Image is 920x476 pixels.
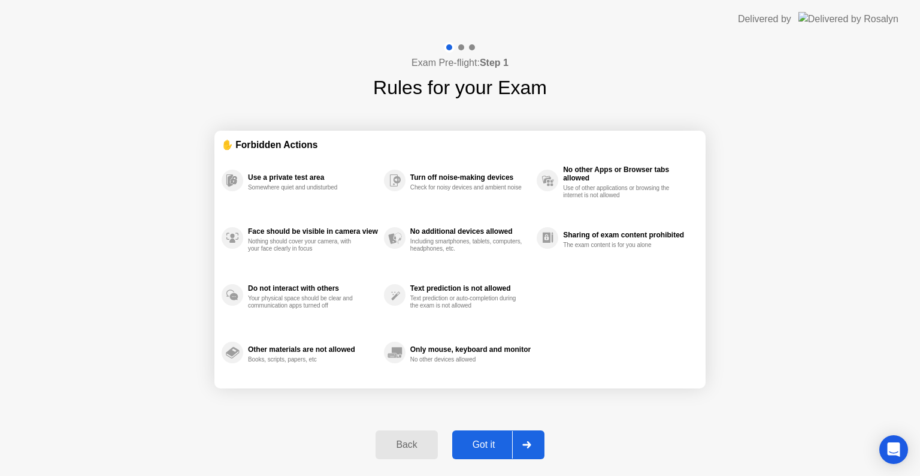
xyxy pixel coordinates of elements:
[563,165,692,182] div: No other Apps or Browser tabs allowed
[410,227,531,236] div: No additional devices allowed
[563,242,676,249] div: The exam content is for you alone
[248,284,378,293] div: Do not interact with others
[563,185,676,199] div: Use of other applications or browsing the internet is not allowed
[248,238,361,252] div: Nothing should cover your camera, with your face clearly in focus
[248,295,361,309] div: Your physical space should be clear and communication apps turned off
[248,227,378,236] div: Face should be visible in camera view
[410,295,523,309] div: Text prediction or auto-completion during the exam is not allowed
[248,356,361,363] div: Books, scripts, papers, etc
[410,284,531,293] div: Text prediction is not allowed
[410,345,531,354] div: Only mouse, keyboard and monitor
[738,12,791,26] div: Delivered by
[222,138,698,152] div: ✋ Forbidden Actions
[411,56,509,70] h4: Exam Pre-flight:
[248,345,378,354] div: Other materials are not allowed
[410,184,523,191] div: Check for noisy devices and ambient noise
[452,430,544,459] button: Got it
[373,73,547,102] h1: Rules for your Exam
[563,231,692,239] div: Sharing of exam content prohibited
[248,173,378,182] div: Use a private test area
[410,356,523,363] div: No other devices allowed
[248,184,361,191] div: Somewhere quiet and undisturbed
[376,430,437,459] button: Back
[410,238,523,252] div: Including smartphones, tablets, computers, headphones, etc.
[456,439,512,450] div: Got it
[798,12,898,26] img: Delivered by Rosalyn
[480,58,509,68] b: Step 1
[410,173,531,182] div: Turn off noise-making devices
[379,439,434,450] div: Back
[879,435,908,464] div: Open Intercom Messenger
